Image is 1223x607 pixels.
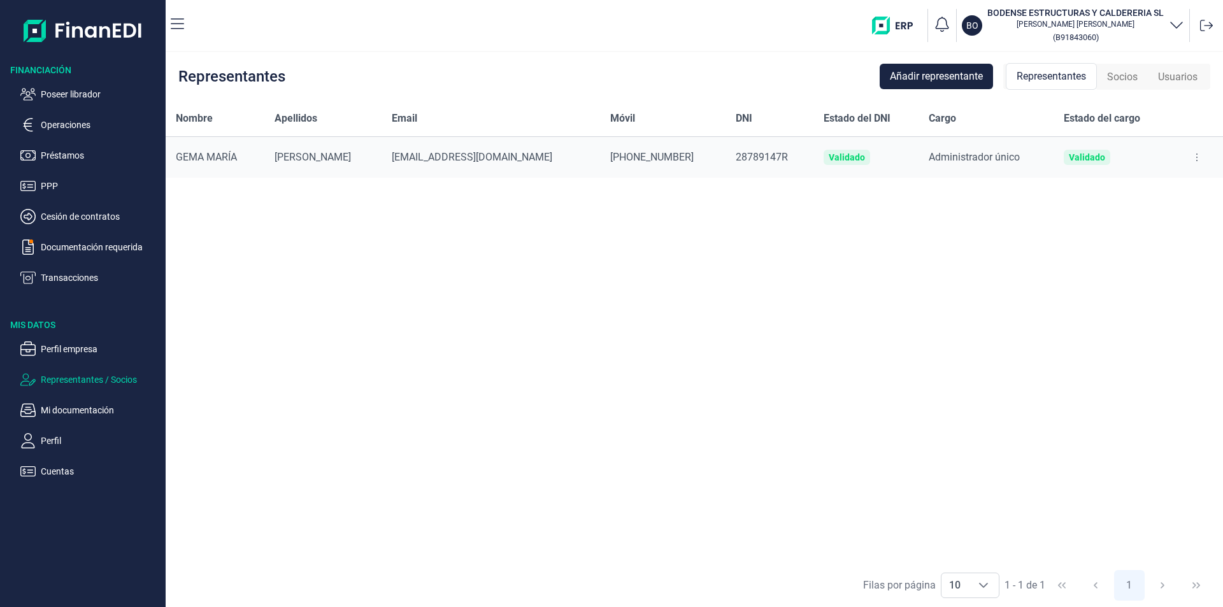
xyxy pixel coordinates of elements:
span: Añadir representante [890,69,983,84]
button: Representantes / Socios [20,372,161,387]
span: 28789147R [736,151,788,163]
span: Administrador único [929,151,1020,163]
button: Mi documentación [20,403,161,418]
p: Transacciones [41,270,161,285]
img: Logo de aplicación [24,10,143,51]
button: Perfil [20,433,161,448]
button: Previous Page [1080,570,1111,601]
button: Next Page [1147,570,1178,601]
span: [PERSON_NAME] [275,151,351,163]
div: Socios [1097,64,1148,90]
span: Nombre [176,111,213,126]
p: Operaciones [41,117,161,132]
button: Operaciones [20,117,161,132]
p: Cesión de contratos [41,209,161,224]
p: Cuentas [41,464,161,479]
button: Transacciones [20,270,161,285]
p: [PERSON_NAME] [PERSON_NAME] [987,19,1164,29]
span: Apellidos [275,111,317,126]
p: PPP [41,178,161,194]
button: Préstamos [20,148,161,163]
div: Validado [1069,152,1105,162]
div: Representantes [1006,63,1097,90]
span: [EMAIL_ADDRESS][DOMAIN_NAME] [392,151,552,163]
small: Copiar cif [1053,32,1099,42]
div: Representantes [178,69,285,84]
span: Representantes [1017,69,1086,84]
h3: BODENSE ESTRUCTURAS Y CALDERERIA SL [987,6,1164,19]
button: Perfil empresa [20,341,161,357]
button: Page 1 [1114,570,1145,601]
div: Choose [968,573,999,597]
div: Usuarios [1148,64,1208,90]
button: Last Page [1181,570,1212,601]
button: Poseer librador [20,87,161,102]
span: 1 - 1 de 1 [1005,580,1045,590]
span: Estado del cargo [1064,111,1140,126]
span: GEMA MARÍA [176,151,237,163]
button: BOBODENSE ESTRUCTURAS Y CALDERERIA SL[PERSON_NAME] [PERSON_NAME](B91843060) [962,6,1184,45]
span: DNI [736,111,752,126]
p: Mi documentación [41,403,161,418]
p: Poseer librador [41,87,161,102]
div: Filas por página [863,578,936,593]
div: Validado [829,152,865,162]
p: Préstamos [41,148,161,163]
img: erp [872,17,922,34]
p: Perfil [41,433,161,448]
span: Socios [1107,69,1138,85]
span: Móvil [610,111,635,126]
p: Perfil empresa [41,341,161,357]
span: Cargo [929,111,956,126]
button: PPP [20,178,161,194]
button: First Page [1047,570,1077,601]
p: Representantes / Socios [41,372,161,387]
p: Documentación requerida [41,239,161,255]
button: Cuentas [20,464,161,479]
span: [PHONE_NUMBER] [610,151,694,163]
span: Usuarios [1158,69,1198,85]
span: 10 [941,573,968,597]
span: Estado del DNI [824,111,890,126]
button: Cesión de contratos [20,209,161,224]
span: Email [392,111,417,126]
button: Añadir representante [880,64,993,89]
p: BO [966,19,978,32]
button: Documentación requerida [20,239,161,255]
